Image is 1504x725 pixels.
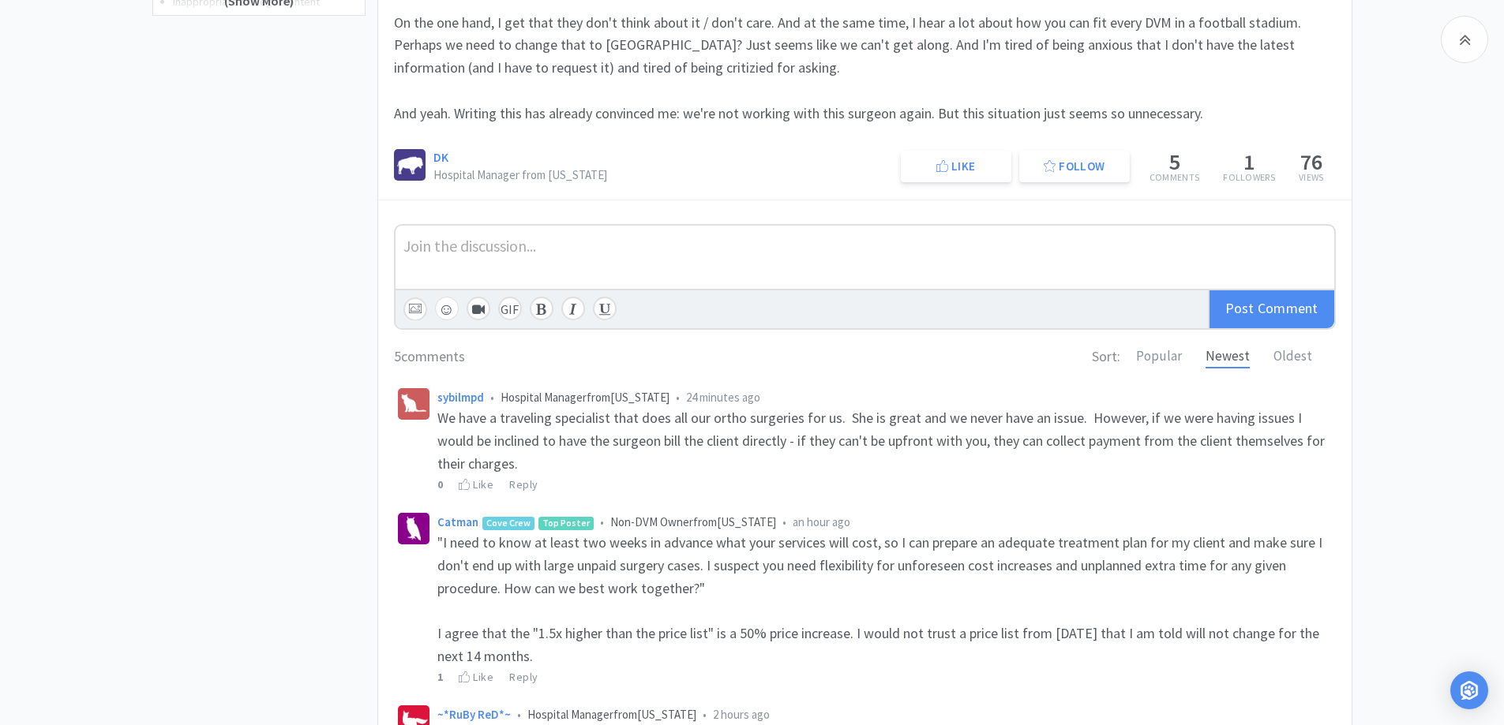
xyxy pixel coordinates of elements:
[676,390,680,405] span: •
[1150,173,1199,182] p: Comments
[459,476,493,493] div: Like
[509,476,538,493] div: Reply
[509,668,538,686] div: Reply
[1299,151,1324,173] h5: 76
[1019,151,1130,182] button: Follow
[1208,290,1334,328] div: Post
[498,297,522,320] div: GIF
[437,670,444,684] strong: 1
[517,707,521,722] span: •
[437,624,1322,665] span: I agree that the "1.5x higher than the price list" is a 50% price increase. I would not trust a p...
[437,477,444,491] strong: 0
[437,705,1332,724] div: Hospital Manager from [US_STATE]
[437,513,1332,532] div: Non-DVM Owner from [US_STATE]
[686,390,760,405] span: 24 minutes ago
[901,151,1011,182] button: Like
[483,518,534,529] span: Cove Crew
[703,707,707,722] span: •
[1299,173,1324,182] p: Views
[490,390,494,405] span: •
[394,346,465,368] h6: 5 comments
[793,514,850,529] span: an hour ago
[782,514,786,529] span: •
[1223,173,1275,182] p: Followers
[437,388,1332,407] div: Hospital Manager from [US_STATE]
[1273,346,1312,368] div: Oldest
[1258,299,1318,317] span: Comment
[437,533,1326,597] span: "I need to know at least two weeks in advance what your services will cost, so I can prepare an a...
[1136,346,1182,368] div: Popular
[1092,346,1120,368] h6: Sort:
[437,514,478,529] a: Catman
[394,104,1203,122] span: And yeah. Writing this has already convinced me: we're not working with this surgeon again. But t...
[435,297,459,320] button: ☺
[1206,346,1250,368] div: Newest
[437,390,484,405] a: sybilmpd
[433,169,607,181] p: Hospital Manager from [US_STATE]
[459,668,493,686] div: Like
[1223,151,1275,173] h5: 1
[437,409,1328,473] span: We have a traveling specialist that does all our ortho surgeries for us. She is great and we neve...
[1150,151,1199,173] h5: 5
[437,707,511,722] a: ~*RuBy ReD*~
[433,149,448,165] a: DK
[539,518,593,529] span: Top Poster
[1450,671,1488,709] div: Open Intercom Messenger
[394,13,1304,77] span: On the one hand, I get that they don't think about it / don't care. And at the same time, I hear ...
[713,707,770,722] span: 2 hours ago
[600,514,604,529] span: •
